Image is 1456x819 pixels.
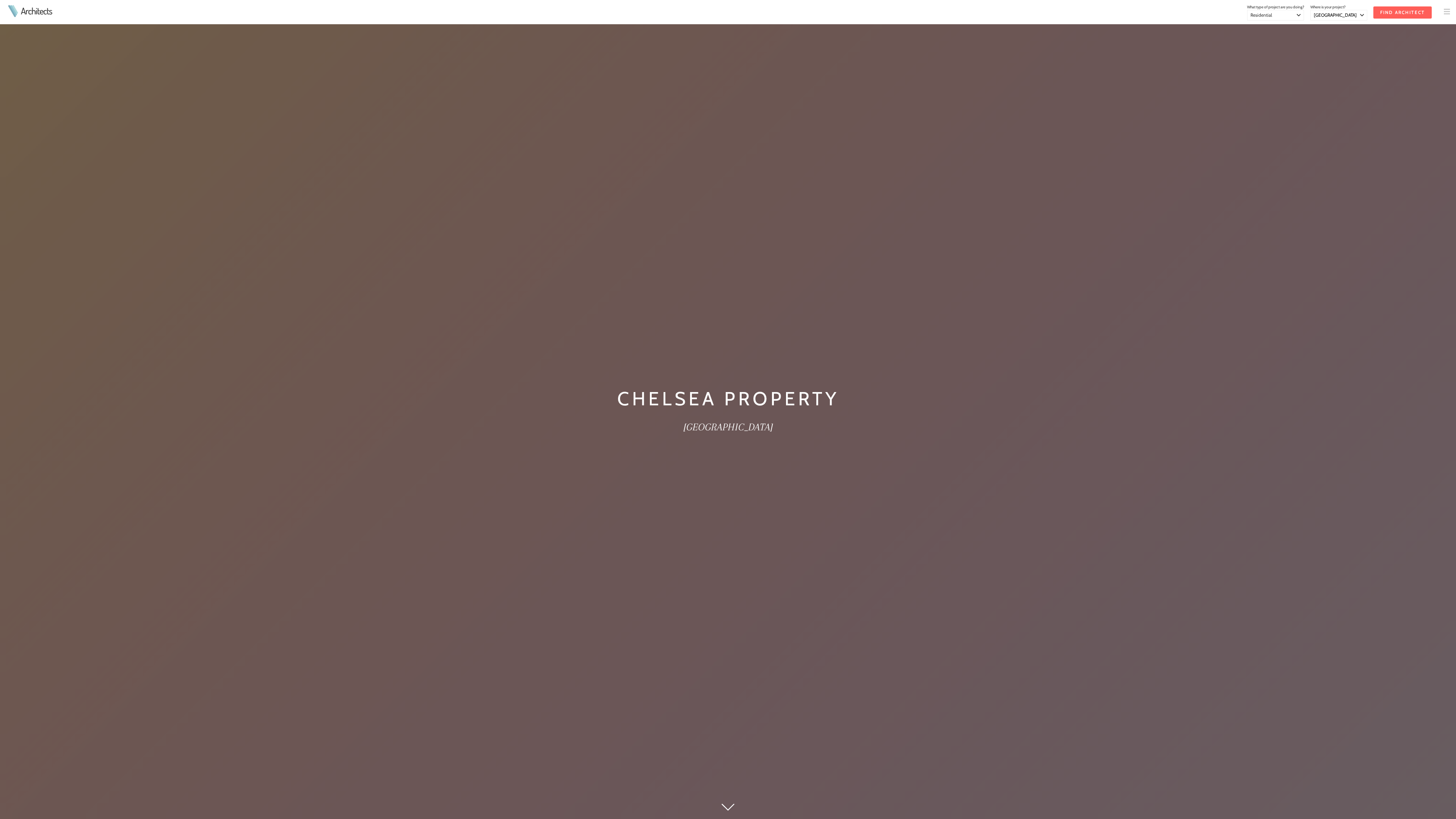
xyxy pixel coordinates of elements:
[6,5,20,17] img: Architects
[1247,5,1304,9] span: What type of project are you doing?
[540,384,916,413] h1: Chelsea Property
[1310,5,1346,9] span: Where is your project?
[1373,6,1432,19] input: Find Architect
[21,6,52,16] a: Architects
[540,419,916,435] h2: [GEOGRAPHIC_DATA]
